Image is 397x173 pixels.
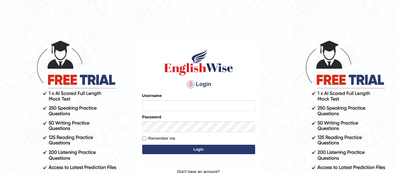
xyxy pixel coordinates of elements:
[142,93,162,99] label: Username
[142,114,161,120] label: Password
[142,79,255,89] h4: Login
[142,135,175,142] label: Remember me
[142,137,146,141] input: Remember me
[163,48,234,76] img: Logo of English Wise sign in for intelligent practice with AI
[142,145,255,154] button: Login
